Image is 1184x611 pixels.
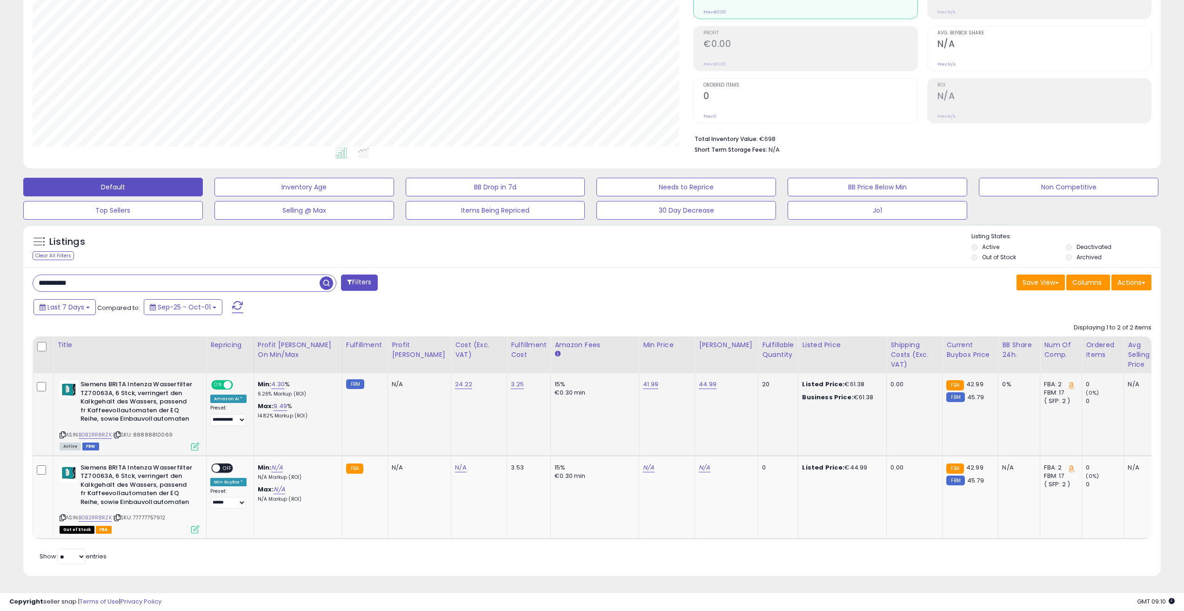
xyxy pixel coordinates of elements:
[40,552,107,561] span: Show: entries
[113,431,173,438] span: | SKU: 88888810069
[79,431,112,439] a: B0B2RR8RZK
[703,83,917,88] span: Ordered Items
[937,83,1151,88] span: ROI
[346,379,364,389] small: FBM
[555,389,632,397] div: €0.30 min
[113,514,165,521] span: | SKU: 77777757912
[258,496,335,503] p: N/A Markup (ROI)
[788,178,967,196] button: BB Price Below Min
[1017,275,1065,290] button: Save View
[258,413,335,419] p: 14.82% Markup (ROI)
[802,463,844,472] b: Listed Price:
[1111,275,1151,290] button: Actions
[802,393,879,402] div: €61.38
[971,232,1161,241] p: Listing States:
[946,392,964,402] small: FBM
[214,178,394,196] button: Inventory Age
[82,443,99,450] span: FBM
[1066,275,1110,290] button: Columns
[1072,278,1102,287] span: Columns
[802,463,879,472] div: €44.99
[158,302,211,312] span: Sep-25 - Oct-01
[60,463,199,532] div: ASIN:
[890,340,938,369] div: Shipping Costs (Exc. VAT)
[890,463,935,472] div: 0.00
[1002,463,1033,472] div: N/A
[1086,397,1124,405] div: 0
[220,464,235,472] span: OFF
[258,391,335,397] p: 6.26% Markup (ROI)
[97,303,140,312] span: Compared to:
[212,381,224,389] span: ON
[966,380,983,389] span: 42.99
[60,463,78,482] img: 41IFpsTzrlL._SL40_.jpg
[937,39,1151,51] h2: N/A
[596,178,776,196] button: Needs to Reprice
[1044,397,1075,405] div: ( SFP: 2 )
[210,488,247,509] div: Preset:
[703,91,917,103] h2: 0
[967,393,984,402] span: 45.79
[1086,480,1124,489] div: 0
[1086,463,1124,472] div: 0
[258,380,335,397] div: %
[232,381,247,389] span: OFF
[1086,380,1124,389] div: 0
[695,133,1144,144] li: €698
[802,393,853,402] b: Business Price:
[511,463,543,472] div: 3.53
[511,380,524,389] a: 3.25
[1137,597,1175,606] span: 2025-10-9 09:10 GMT
[555,472,632,480] div: €0.30 min
[699,380,716,389] a: 44.99
[703,114,716,119] small: Prev: 0
[695,146,767,154] b: Short Term Storage Fees:
[79,514,112,522] a: B0B2RR8RZK
[788,201,967,220] button: Jo1
[802,340,883,350] div: Listed Price
[1044,380,1075,389] div: FBA: 2
[699,340,754,350] div: [PERSON_NAME]
[769,145,780,154] span: N/A
[802,380,879,389] div: €61.38
[60,380,78,399] img: 41IFpsTzrlL._SL40_.jpg
[49,235,85,248] h5: Listings
[210,478,247,486] div: Win BuyBox *
[511,340,547,360] div: Fulfillment Cost
[982,253,1016,261] label: Out of Stock
[946,476,964,485] small: FBM
[1086,389,1099,396] small: (0%)
[455,380,472,389] a: 24.22
[96,526,112,534] span: FBA
[596,201,776,220] button: 30 Day Decrease
[258,474,335,481] p: N/A Markup (ROI)
[346,340,384,350] div: Fulfillment
[762,380,791,389] div: 20
[1044,389,1075,397] div: FBM: 17
[1128,340,1162,369] div: Avg Selling Price
[33,299,96,315] button: Last 7 Days
[455,463,466,472] a: N/A
[210,340,250,350] div: Repricing
[455,340,503,360] div: Cost (Exc. VAT)
[258,402,335,419] div: %
[392,463,444,472] div: N/A
[258,380,272,389] b: Min:
[967,476,984,485] span: 45.79
[555,380,632,389] div: 15%
[406,178,585,196] button: BB Drop in 7d
[979,178,1158,196] button: Non Competitive
[80,380,194,426] b: Siemens BRITA Intenza Wasserfilter TZ70063A, 6 Stck, verringert den Kalkgehalt des Wassers, passe...
[555,340,635,350] div: Amazon Fees
[643,463,654,472] a: N/A
[144,299,222,315] button: Sep-25 - Oct-01
[274,485,285,494] a: N/A
[60,443,81,450] span: All listings currently available for purchase on Amazon
[1044,463,1075,472] div: FBA: 2
[1002,380,1033,389] div: 0%
[695,135,758,143] b: Total Inventory Value:
[341,275,377,291] button: Filters
[1074,323,1151,332] div: Displaying 1 to 2 of 2 items
[1086,340,1120,360] div: Ordered Items
[946,340,994,360] div: Current Buybox Price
